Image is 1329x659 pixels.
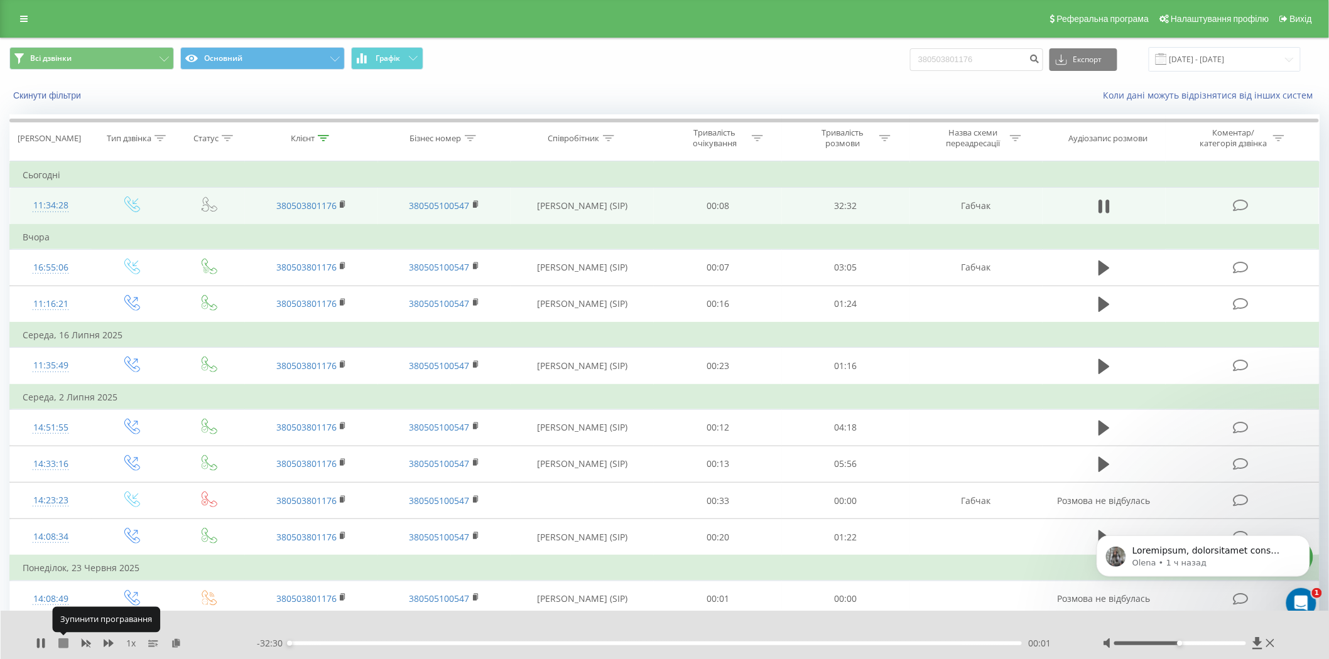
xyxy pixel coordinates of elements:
[910,188,1043,225] td: Габчак
[910,48,1043,71] input: Пошук за номером
[410,200,470,212] a: 380505100547
[511,249,654,286] td: [PERSON_NAME] (SIP)
[1078,509,1329,625] iframe: Intercom notifications сообщение
[276,495,337,506] a: 380503801176
[1050,48,1117,71] button: Експорт
[180,47,345,70] button: Основний
[23,255,79,280] div: 16:55:06
[1028,637,1051,650] span: 00:01
[351,47,423,70] button: Графік
[782,188,910,225] td: 32:32
[654,409,782,446] td: 00:12
[276,297,337,309] a: 380503801176
[410,458,470,469] a: 380505100547
[287,641,292,646] div: Accessibility label
[1196,127,1270,149] div: Коментар/категорія дзвінка
[940,127,1007,149] div: Назва схеми переадресації
[257,637,289,650] span: - 32:30
[654,286,782,323] td: 00:16
[1290,14,1312,24] span: Вихід
[654,348,782,385] td: 00:23
[410,360,470,372] a: 380505100547
[276,531,337,543] a: 380503801176
[782,348,910,385] td: 01:16
[410,495,470,506] a: 380505100547
[1069,133,1148,144] div: Аудіозапис розмови
[1312,588,1322,598] span: 1
[654,483,782,519] td: 00:33
[654,519,782,556] td: 00:20
[511,188,654,225] td: [PERSON_NAME] (SIP)
[654,446,782,482] td: 00:13
[910,483,1043,519] td: Габчак
[654,249,782,286] td: 00:07
[10,163,1320,188] td: Сьогодні
[782,409,910,446] td: 04:18
[193,133,219,144] div: Статус
[1286,588,1316,618] iframe: Intercom live chat
[276,458,337,469] a: 380503801176
[410,592,470,604] a: 380505100547
[10,385,1320,410] td: Середа, 2 Липня 2025
[30,53,72,63] span: Всі дзвінки
[782,483,910,519] td: 00:00
[276,200,337,212] a: 380503801176
[1057,14,1149,24] span: Реферальна програма
[9,90,87,101] button: Скинути фільтри
[410,297,470,309] a: 380505100547
[410,261,470,273] a: 380505100547
[276,592,337,604] a: 380503801176
[291,133,315,144] div: Клієнт
[276,261,337,273] a: 380503801176
[276,360,337,372] a: 380503801176
[654,581,782,617] td: 00:01
[782,519,910,556] td: 01:22
[23,525,79,549] div: 14:08:34
[23,488,79,513] div: 14:23:23
[107,133,151,144] div: Тип дзвінка
[511,519,654,556] td: [PERSON_NAME] (SIP)
[511,348,654,385] td: [PERSON_NAME] (SIP)
[654,188,782,225] td: 00:08
[52,607,160,632] div: Зупинити програвання
[782,446,910,482] td: 05:56
[681,127,749,149] div: Тривалість очікування
[18,133,81,144] div: [PERSON_NAME]
[809,127,876,149] div: Тривалість розмови
[23,415,79,440] div: 14:51:55
[1171,14,1269,24] span: Налаштування профілю
[410,531,470,543] a: 380505100547
[1058,592,1151,604] span: Розмова не відбулась
[511,581,654,617] td: [PERSON_NAME] (SIP)
[782,581,910,617] td: 00:00
[9,47,174,70] button: Всі дзвінки
[23,452,79,476] div: 14:33:16
[1178,641,1183,646] div: Accessibility label
[376,54,400,63] span: Графік
[1104,89,1320,101] a: Коли дані можуть відрізнятися вiд інших систем
[23,587,79,611] div: 14:08:49
[23,292,79,316] div: 11:16:21
[1058,495,1151,506] span: Розмова не відбулась
[410,133,462,144] div: Бізнес номер
[511,446,654,482] td: [PERSON_NAME] (SIP)
[23,353,79,378] div: 11:35:49
[126,637,136,650] span: 1 x
[410,421,470,433] a: 380505100547
[548,133,600,144] div: Співробітник
[511,286,654,323] td: [PERSON_NAME] (SIP)
[782,286,910,323] td: 01:24
[276,421,337,433] a: 380503801176
[782,249,910,286] td: 03:05
[910,249,1043,286] td: Габчак
[511,409,654,446] td: [PERSON_NAME] (SIP)
[23,193,79,218] div: 11:34:28
[10,555,1320,581] td: Понеділок, 23 Червня 2025
[10,323,1320,348] td: Середа, 16 Липня 2025
[10,225,1320,250] td: Вчора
